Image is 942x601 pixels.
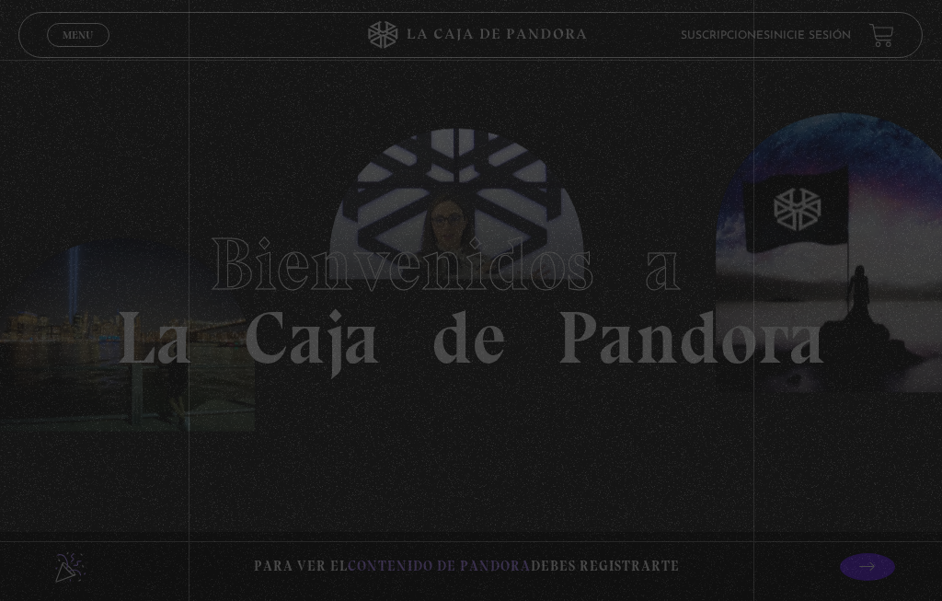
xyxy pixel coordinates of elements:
[771,30,852,41] a: Inicie sesión
[116,227,826,375] h1: La Caja de Pandora
[870,23,895,48] a: View your shopping cart
[57,45,100,58] span: Cerrar
[682,30,771,41] a: Suscripciones
[348,558,531,574] span: contenido de Pandora
[63,29,94,40] span: Menu
[210,220,732,308] span: Bienvenidos a
[254,554,680,579] p: Para ver el debes registrarte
